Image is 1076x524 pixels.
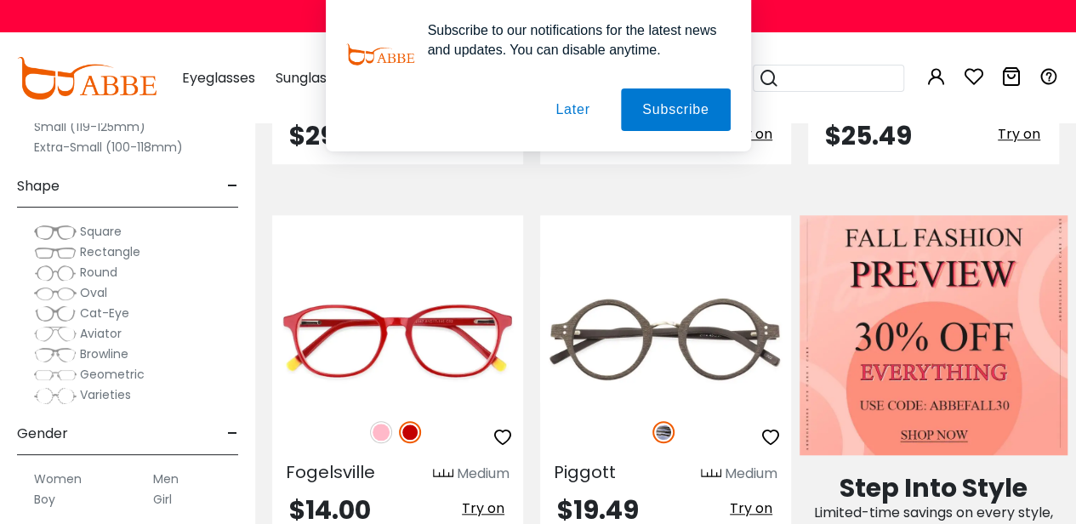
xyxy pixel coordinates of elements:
img: notification icon [346,20,414,88]
div: Medium [725,464,777,484]
span: Aviator [80,325,122,342]
span: Square [80,223,122,240]
img: Red [399,421,421,443]
img: Oval.png [34,285,77,302]
label: Men [153,469,179,489]
img: Striped Piggott - Acetate ,Universal Bridge Fit [540,276,791,402]
img: Round.png [34,265,77,282]
div: Subscribe to our notifications for the latest news and updates. You can disable anytime. [414,20,731,60]
img: size ruler [433,468,453,481]
img: Striped [652,421,675,443]
span: - [227,413,238,454]
label: Girl [153,489,172,510]
img: Square.png [34,224,77,241]
span: Shape [17,166,60,207]
span: Round [80,264,117,281]
button: Try on [725,498,777,520]
span: Gender [17,413,68,454]
img: Geometric.png [34,367,77,384]
span: Varieties [80,386,131,403]
label: Boy [34,489,55,510]
button: Try on [457,498,510,520]
img: Rectangle.png [34,244,77,261]
img: Varieties.png [34,387,77,405]
img: Cat-Eye.png [34,305,77,322]
label: Women [34,469,82,489]
span: Try on [462,498,504,518]
img: Fall Fashion Sale [800,215,1067,454]
img: Browline.png [34,346,77,363]
span: - [227,166,238,207]
img: size ruler [701,468,721,481]
div: Medium [457,464,510,484]
span: Cat-Eye [80,305,129,322]
span: Geometric [80,366,145,383]
span: Try on [730,498,772,518]
button: Subscribe [621,88,730,131]
span: Browline [80,345,128,362]
button: Later [534,88,611,131]
img: Aviator.png [34,326,77,343]
span: Piggott [554,460,616,484]
span: Rectangle [80,243,140,260]
span: Step Into Style [840,470,1028,506]
img: Red Fogelsville - Acetate ,Universal Bridge Fit [272,276,523,402]
span: Oval [80,284,107,301]
img: Pink [370,421,392,443]
span: Fogelsville [286,460,375,484]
